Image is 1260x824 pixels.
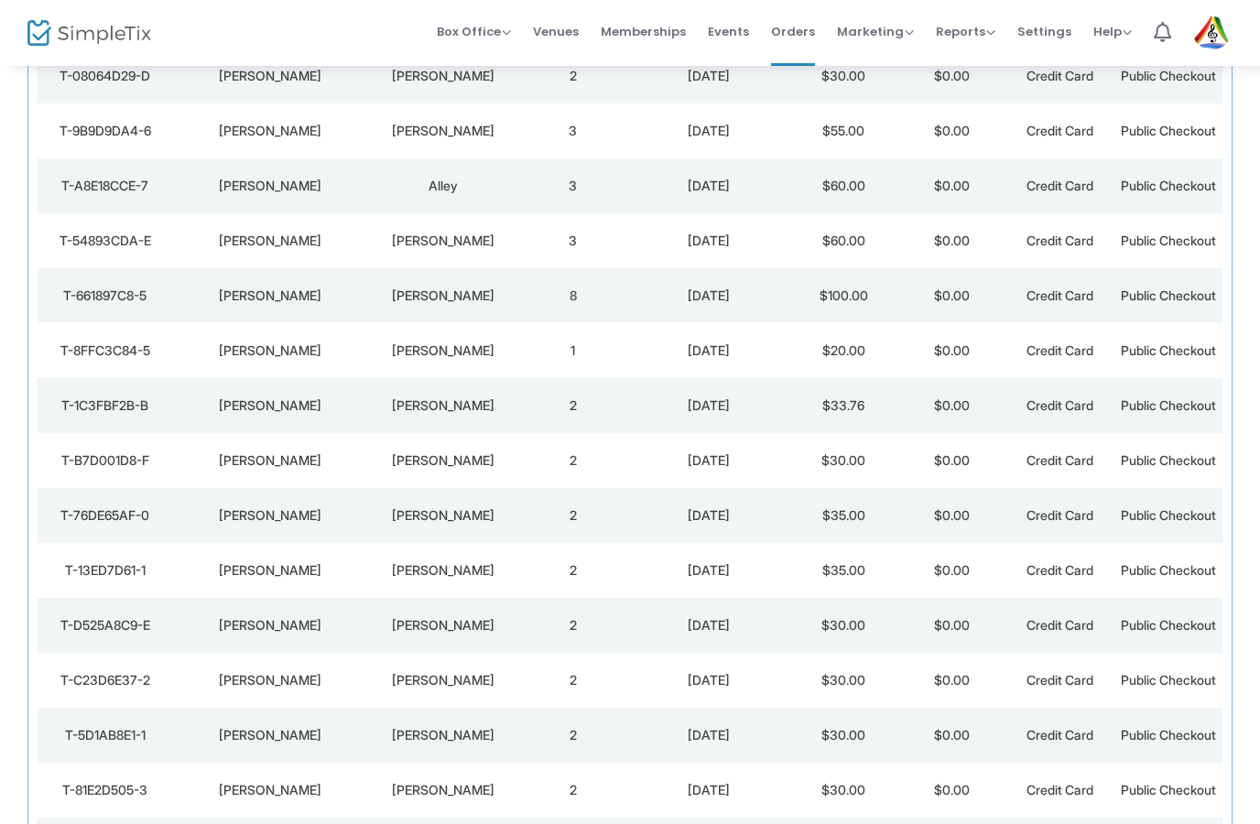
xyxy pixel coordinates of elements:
[1121,68,1216,83] span: Public Checkout
[1121,397,1216,413] span: Public Checkout
[897,598,1005,653] td: $0.00
[372,561,514,580] div: Anderson
[178,671,364,689] div: Patricia
[789,378,897,433] td: $33.76
[42,287,168,305] div: T-661897C8-5
[632,451,785,470] div: 10/7/2024
[789,49,897,103] td: $30.00
[632,616,785,634] div: 11/14/2024
[789,433,897,488] td: $30.00
[789,653,897,708] td: $30.00
[789,213,897,268] td: $60.00
[42,671,168,689] div: T-C23D6E37-2
[178,232,364,250] div: Donna
[519,213,627,268] td: 3
[897,103,1005,158] td: $0.00
[789,763,897,818] td: $30.00
[42,561,168,580] div: T-13ED7D61-1
[1121,123,1216,138] span: Public Checkout
[789,543,897,598] td: $35.00
[372,396,514,415] div: Anderson
[519,378,627,433] td: 2
[1026,287,1093,303] span: Credit Card
[42,451,168,470] div: T-B7D001D8-F
[372,177,514,195] div: Alley
[897,488,1005,543] td: $0.00
[632,671,785,689] div: 12/7/2024
[1026,397,1093,413] span: Credit Card
[42,342,168,360] div: T-8FFC3C84-5
[1026,562,1093,578] span: Credit Card
[789,708,897,763] td: $30.00
[632,506,785,525] div: 11/3/2024
[1026,782,1093,797] span: Credit Card
[632,122,785,140] div: 6/7/2025
[178,287,364,305] div: Donna
[178,781,364,799] div: Melissa
[789,158,897,213] td: $60.00
[897,433,1005,488] td: $0.00
[1026,68,1093,83] span: Credit Card
[372,67,514,85] div: Allen
[936,23,995,40] span: Reports
[372,726,514,744] div: Anderson
[372,616,514,634] div: Anderson
[178,506,364,525] div: Holly
[632,287,785,305] div: 8/12/2024
[632,342,785,360] div: 5/12/2025
[372,781,514,799] div: Anderson
[1026,342,1093,358] span: Credit Card
[42,232,168,250] div: T-54893CDA-E
[178,451,364,470] div: Patricia
[178,561,364,580] div: Holly
[1121,782,1216,797] span: Public Checkout
[519,763,627,818] td: 2
[897,158,1005,213] td: $0.00
[372,506,514,525] div: Anderson
[42,67,168,85] div: T-08064D29-D
[42,506,168,525] div: T-76DE65AF-0
[632,396,785,415] div: 8/19/2024
[897,708,1005,763] td: $0.00
[771,8,815,55] span: Orders
[178,67,364,85] div: Amy
[178,616,364,634] div: Patricia
[708,8,749,55] span: Events
[1026,452,1093,468] span: Credit Card
[789,268,897,323] td: $100.00
[632,232,785,250] div: 8/3/2024
[42,177,168,195] div: T-A8E18CCE-7
[519,543,627,598] td: 2
[1026,672,1093,688] span: Credit Card
[1026,123,1093,138] span: Credit Card
[1026,617,1093,633] span: Credit Card
[897,268,1005,323] td: $0.00
[372,451,514,470] div: Anderson
[1026,178,1093,193] span: Credit Card
[632,561,785,580] div: 11/3/2024
[1121,233,1216,248] span: Public Checkout
[897,763,1005,818] td: $0.00
[1026,507,1093,523] span: Credit Card
[632,781,785,799] div: 3/14/2025
[178,726,364,744] div: Patricia
[519,103,627,158] td: 3
[372,287,514,305] div: Allred
[1121,342,1216,358] span: Public Checkout
[897,213,1005,268] td: $0.00
[897,323,1005,378] td: $0.00
[601,8,686,55] span: Memberships
[42,616,168,634] div: T-D525A8C9-E
[372,122,514,140] div: Allen
[519,268,627,323] td: 8
[897,49,1005,103] td: $0.00
[1121,727,1216,743] span: Public Checkout
[42,726,168,744] div: T-5D1AB8E1-1
[789,323,897,378] td: $20.00
[519,323,627,378] td: 1
[178,122,364,140] div: Laurie
[1121,507,1216,523] span: Public Checkout
[837,23,914,40] span: Marketing
[519,598,627,653] td: 2
[178,177,364,195] div: Marc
